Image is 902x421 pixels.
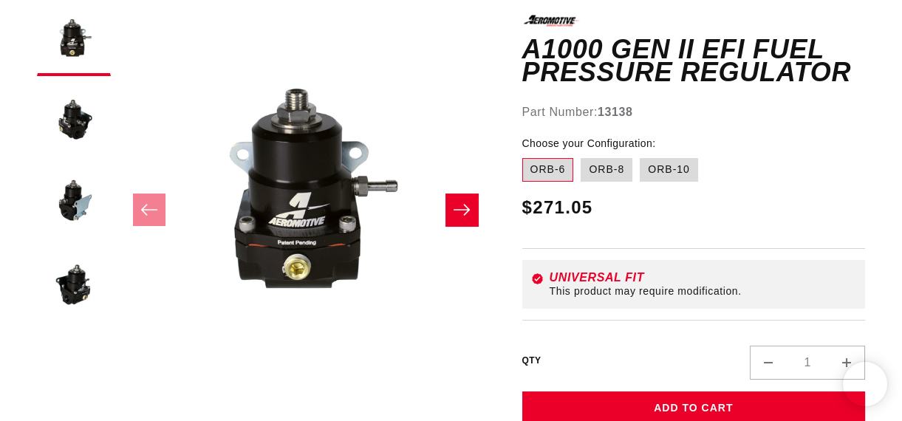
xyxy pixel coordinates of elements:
[445,194,478,226] button: Slide right
[522,102,865,121] div: Part Number:
[37,165,111,239] button: Load image 3 in gallery view
[550,272,856,284] div: Universal Fit
[37,2,111,76] button: Load image 1 in gallery view
[598,105,633,117] strong: 13138
[581,158,632,182] label: ORB-8
[522,158,574,182] label: ORB-6
[37,83,111,157] button: Load image 2 in gallery view
[640,158,698,182] label: ORB-10
[522,194,593,220] span: $271.05
[37,246,111,320] button: Load image 4 in gallery view
[522,136,657,151] legend: Choose your Configuration:
[133,194,165,226] button: Slide left
[522,354,541,366] label: QTY
[37,2,493,417] media-gallery: Gallery Viewer
[550,285,856,297] div: This product may require modification.
[522,37,865,83] h1: A1000 Gen II EFI Fuel Pressure Regulator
